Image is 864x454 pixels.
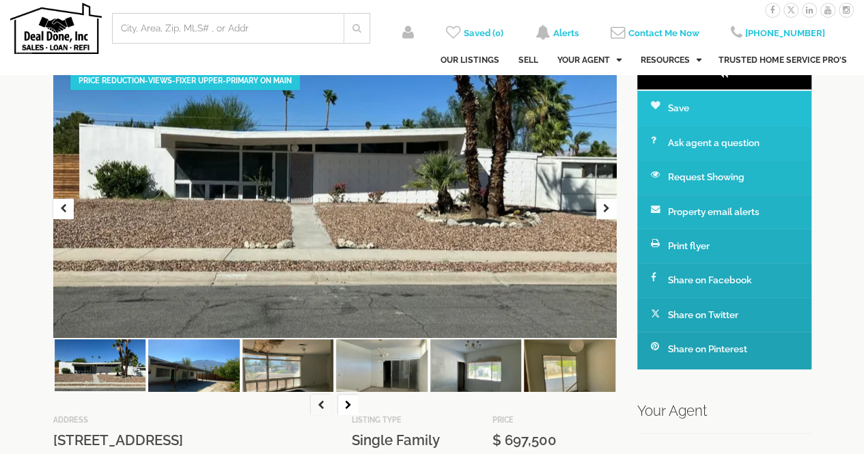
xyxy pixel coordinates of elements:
[802,4,817,15] a: linkedin
[336,339,428,408] img: Listing Thumbnail Image 4
[492,415,617,426] div: Price
[719,44,847,76] a: Trusted Home Service Pro's
[176,76,223,85] span: Fixer Upper
[637,160,811,194] a: Request Showing
[637,298,811,332] a: Share on Twitter
[610,29,699,40] a: Contact Me Now
[783,4,798,15] a: twitter
[464,28,503,38] span: Saved (0)
[745,28,825,38] span: [PHONE_NUMBER]
[557,44,622,76] a: Agents
[839,4,854,15] a: instagram
[121,21,335,35] input: City, Area, Zip, MLS# , or Addr
[148,76,172,85] span: Views
[637,332,811,369] button: Share on Pinterest
[53,430,348,451] div: [STREET_ADDRESS]
[637,229,811,263] a: Print flyer
[765,4,780,15] a: facebook
[53,59,617,338] div: 3570 E Camino Rojos Palm Springs, CA
[637,91,811,125] a: Save
[352,430,488,451] div: Single Family
[402,29,414,40] a: logout
[53,415,348,426] div: Address
[148,339,240,408] img: Listing Thumbnail Image 2
[226,76,292,85] span: Primary on Main
[637,263,811,297] a: Share on Facebook
[55,339,146,408] img: Listing Thumbnail Image 1
[668,102,689,113] span: Save
[637,195,811,229] a: Property email alerts
[492,430,617,451] div: $ 697,500
[446,29,503,40] a: saved properties
[637,126,811,160] a: Ask agent a question
[518,44,538,76] a: Sell
[242,339,334,408] img: Listing Thumbnail Image 3
[70,73,300,89] div: - - -
[731,29,825,40] a: [PHONE_NUMBER]
[79,76,145,85] span: Price Reduction
[535,29,579,40] a: alerts
[352,415,488,426] div: Listing Type
[10,3,102,54] img: Deal Done, Inc Logo
[440,44,499,76] a: Our Listings
[628,28,699,38] span: Contact Me Now
[553,28,579,38] span: Alerts
[641,44,701,76] a: Resources
[524,339,615,408] img: Listing Thumbnail Image 6
[637,390,811,433] h2: Your Agent
[820,4,835,15] a: youtube
[430,339,522,408] img: Listing Thumbnail Image 5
